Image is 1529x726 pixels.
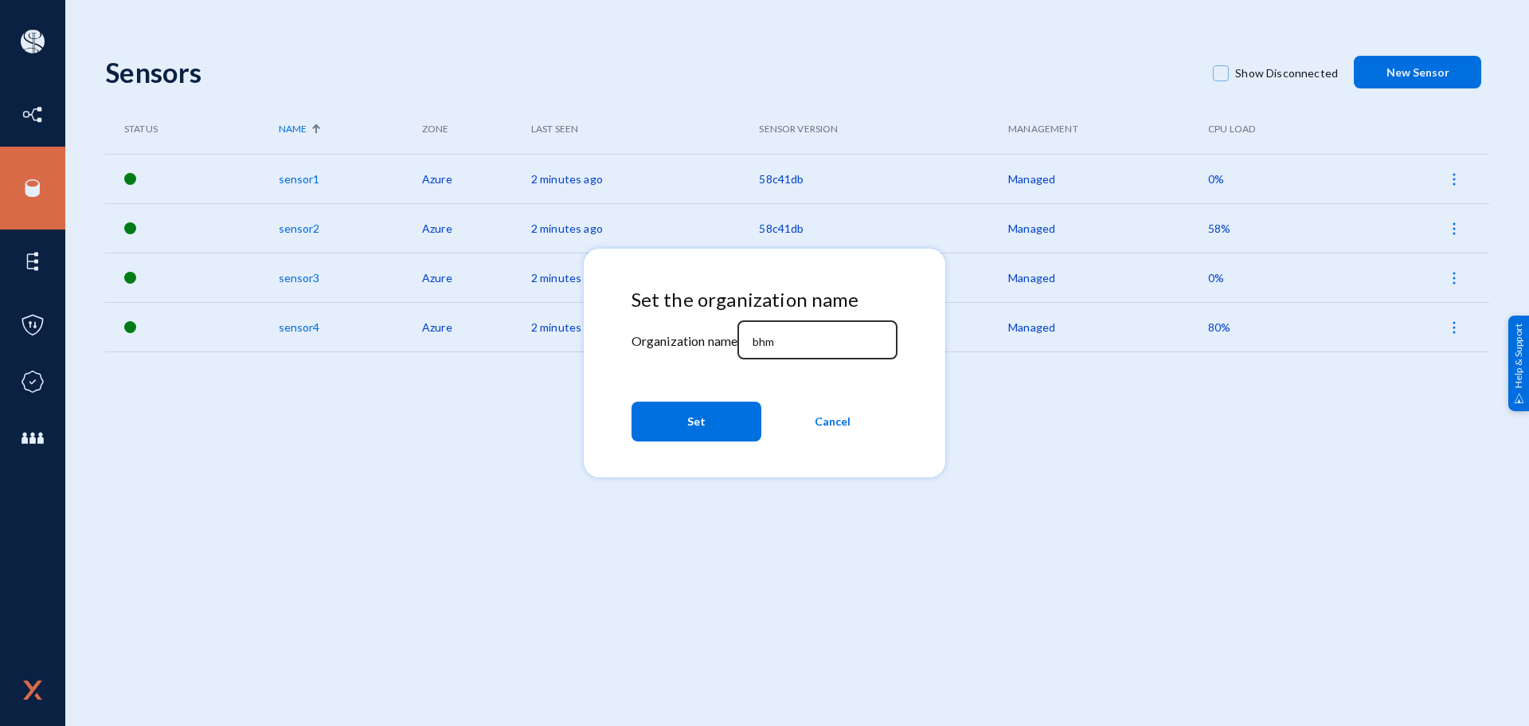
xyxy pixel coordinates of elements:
mat-label: Organization name [632,333,738,348]
span: Cancel [815,407,851,436]
button: Cancel [768,402,897,441]
span: Set [687,407,706,436]
input: Organization name [753,335,890,349]
button: Set [632,402,761,441]
h4: Set the organization name [632,288,898,312]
